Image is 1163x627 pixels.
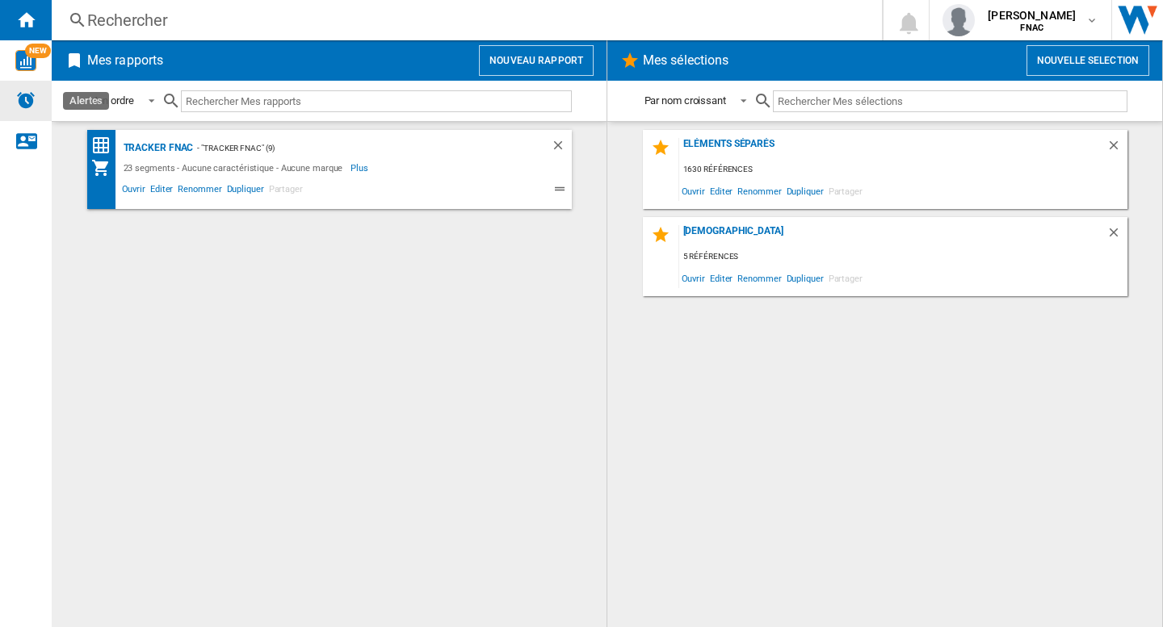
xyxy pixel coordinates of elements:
div: Par nom croissant [644,94,726,107]
span: Partager [826,267,865,289]
img: wise-card.svg [15,50,36,71]
div: 23 segments - Aucune caractéristique - Aucune marque [120,158,351,178]
img: alerts-logo.svg [16,90,36,110]
span: Partager [267,182,305,201]
button: Nouvelle selection [1027,45,1149,76]
div: - "TRACKER FNAC" (9) [193,138,518,158]
div: Supprimer [1106,225,1127,247]
span: Ouvrir [679,180,707,202]
span: Dupliquer [784,180,826,202]
div: Rechercher [87,9,840,31]
span: Dupliquer [784,267,826,289]
div: Supprimer [1106,138,1127,160]
div: Supprimer [551,138,572,158]
span: [PERSON_NAME] [988,7,1076,23]
b: FNAC [1020,23,1043,33]
h2: Mes rapports [84,45,166,76]
img: profile.jpg [943,4,975,36]
div: Mon ordre [89,94,134,107]
h2: Mes sélections [640,45,732,76]
span: Renommer [735,180,783,202]
input: Rechercher Mes sélections [773,90,1127,112]
input: Rechercher Mes rapports [181,90,572,112]
div: [DEMOGRAPHIC_DATA] [679,225,1106,247]
span: Editer [707,267,735,289]
div: 1630 références [679,160,1127,180]
span: Ouvrir [679,267,707,289]
div: Eléments Séparés [679,138,1106,160]
button: Nouveau rapport [479,45,594,76]
span: Ouvrir [120,182,148,201]
span: Dupliquer [225,182,267,201]
div: Matrice des prix [91,136,120,156]
span: Editer [707,180,735,202]
div: 5 références [679,247,1127,267]
div: TRACKER FNAC [120,138,194,158]
span: Renommer [735,267,783,289]
span: Renommer [175,182,224,201]
span: NEW [25,44,51,58]
div: Mon assortiment [91,158,120,178]
span: Partager [826,180,865,202]
span: Editer [148,182,175,201]
span: Plus [351,158,371,178]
